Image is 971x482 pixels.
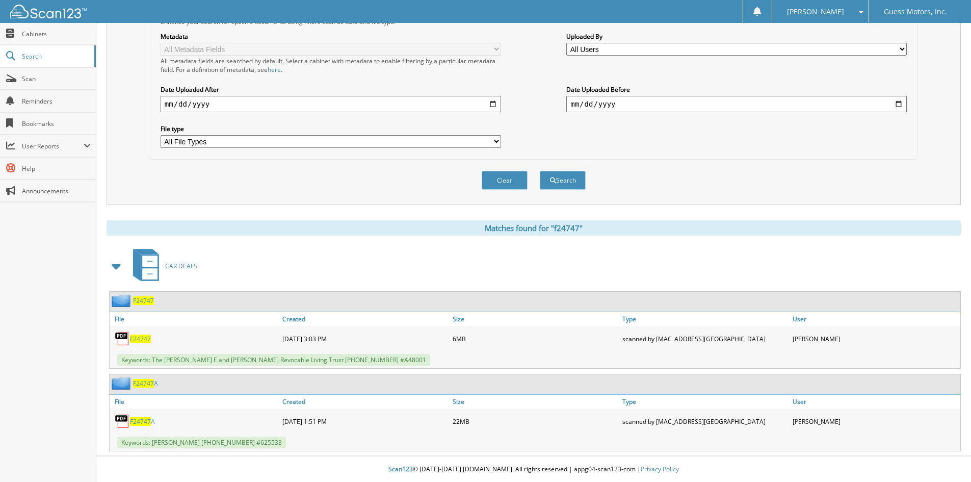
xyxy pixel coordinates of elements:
div: scanned by [MAC_ADDRESS][GEOGRAPHIC_DATA] [620,328,790,349]
a: Created [280,395,450,409]
input: start [161,96,501,112]
a: F24747A [133,379,158,388]
label: File type [161,124,501,133]
span: Scan123 [388,465,413,473]
a: F24747 [130,335,151,343]
div: [DATE] 3:03 PM [280,328,450,349]
a: User [790,395,960,409]
div: Matches found for "f24747" [107,220,961,236]
img: PDF.png [115,414,130,429]
span: [PERSON_NAME] [787,9,844,15]
span: Cabinets [22,30,91,38]
a: Type [620,395,790,409]
div: 6MB [450,328,620,349]
span: Scan [22,74,91,83]
div: All metadata fields are searched by default. Select a cabinet with metadata to enable filtering b... [161,57,501,74]
a: Type [620,312,790,326]
span: Guess Motors, Inc. [884,9,947,15]
span: Keywords: [PERSON_NAME] [PHONE_NUMBER] #625533 [117,437,286,448]
span: Help [22,164,91,173]
span: F24747 [130,417,151,426]
span: Reminders [22,97,91,106]
a: Size [450,395,620,409]
span: Announcements [22,187,91,195]
a: F24747 [133,296,154,305]
div: scanned by [MAC_ADDRESS][GEOGRAPHIC_DATA] [620,411,790,432]
a: here [268,65,281,74]
a: File [110,395,280,409]
button: Search [540,171,586,190]
a: Size [450,312,620,326]
img: scan123-logo-white.svg [10,5,87,18]
a: F24747A [130,417,155,426]
a: User [790,312,960,326]
span: CAR DEALS [165,262,197,270]
span: User Reports [22,142,84,150]
a: File [110,312,280,326]
button: Clear [482,171,528,190]
div: [DATE] 1:51 PM [280,411,450,432]
img: folder2.png [112,377,133,390]
iframe: Chat Widget [920,433,971,482]
div: [PERSON_NAME] [790,411,960,432]
span: Search [22,52,89,61]
input: end [566,96,907,112]
label: Date Uploaded After [161,85,501,94]
label: Metadata [161,32,501,41]
img: PDF.png [115,331,130,346]
label: Date Uploaded Before [566,85,907,94]
div: [PERSON_NAME] [790,328,960,349]
div: © [DATE]-[DATE] [DOMAIN_NAME]. All rights reserved | appg04-scan123-com | [96,457,971,482]
span: Keywords: The [PERSON_NAME] E and [PERSON_NAME] Revocable Living Trust [PHONE_NUMBER] #A48001 [117,354,430,366]
a: Privacy Policy [641,465,679,473]
span: Bookmarks [22,119,91,128]
label: Uploaded By [566,32,907,41]
a: CAR DEALS [127,246,197,286]
span: F24747 [133,379,154,388]
a: Created [280,312,450,326]
div: 22MB [450,411,620,432]
img: folder2.png [112,294,133,307]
